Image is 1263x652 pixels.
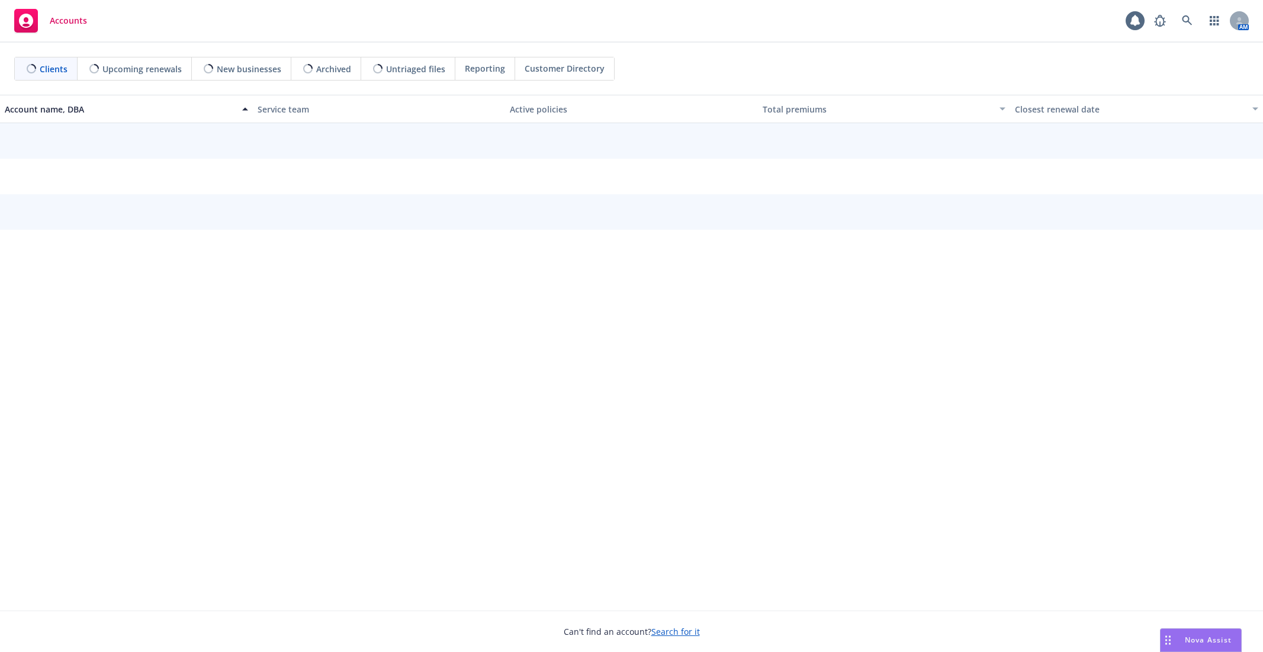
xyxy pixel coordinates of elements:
span: Archived [316,63,351,75]
span: Upcoming renewals [102,63,182,75]
span: Nova Assist [1185,635,1232,645]
button: Service team [253,95,506,123]
div: Total premiums [763,103,993,115]
a: Accounts [9,4,92,37]
span: Clients [40,63,68,75]
span: Reporting [465,62,505,75]
div: Drag to move [1161,629,1175,651]
span: Can't find an account? [564,625,700,638]
span: New businesses [217,63,281,75]
span: Accounts [50,16,87,25]
a: Report a Bug [1148,9,1172,33]
span: Customer Directory [525,62,605,75]
a: Search [1175,9,1199,33]
button: Nova Assist [1160,628,1242,652]
a: Search for it [651,626,700,637]
a: Switch app [1203,9,1226,33]
div: Closest renewal date [1015,103,1245,115]
div: Service team [258,103,501,115]
div: Account name, DBA [5,103,235,115]
button: Total premiums [758,95,1011,123]
button: Closest renewal date [1010,95,1263,123]
span: Untriaged files [386,63,445,75]
div: Active policies [510,103,753,115]
button: Active policies [505,95,758,123]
